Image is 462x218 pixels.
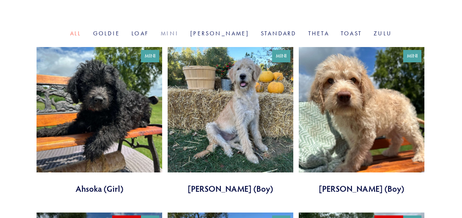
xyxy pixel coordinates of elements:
[308,30,329,37] a: Theta
[93,30,120,37] a: Goldie
[374,30,392,37] a: Zulu
[131,30,149,37] a: Loaf
[161,30,179,37] a: Mini
[341,30,362,37] a: Toast
[70,30,81,37] a: All
[261,30,297,37] a: Standard
[190,30,249,37] a: [PERSON_NAME]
